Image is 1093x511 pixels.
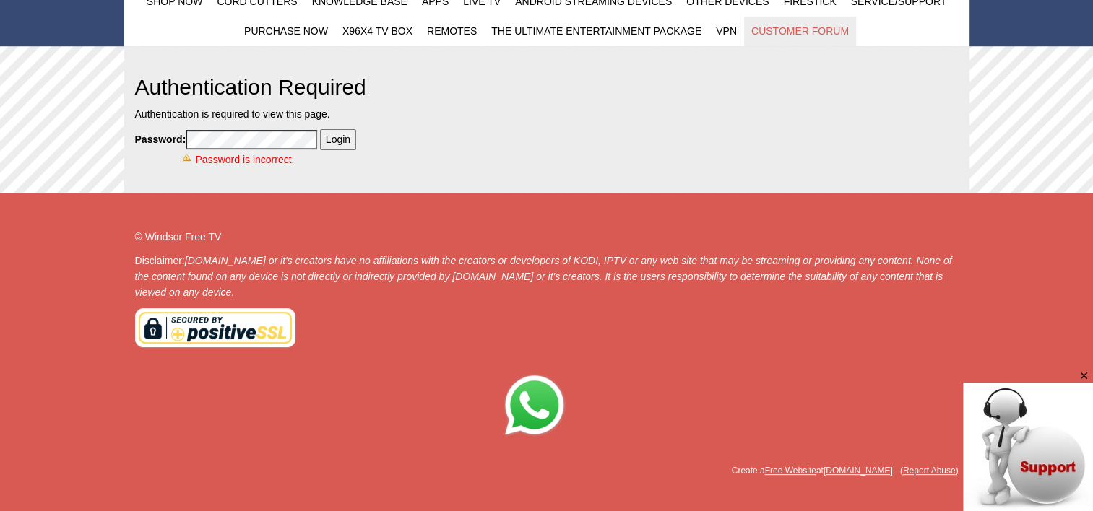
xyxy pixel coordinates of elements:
[427,25,477,37] span: Remotes
[824,466,893,476] a: [DOMAIN_NAME]
[135,75,748,99] h2: Authentication Required
[342,25,412,37] span: X96X4 TV Box
[765,466,816,476] a: Free Website
[135,255,952,299] em: [DOMAIN_NAME] or it's creators have no affiliations with the creators or developers of KODI, IPTV...
[903,466,956,476] a: Report Abuse
[732,466,959,476] span: Create a at . ( )
[484,17,709,46] a: The Ultimate Entertainment Package
[963,370,1093,511] iframe: chat widget
[335,17,420,46] a: X96X4 TV Box
[135,253,959,301] p: Disclaimer:
[320,129,356,149] input: Login
[181,152,748,167] div: Password is incorrect.
[491,25,701,37] span: The Ultimate Entertainment Package
[244,25,328,37] span: Purchase Now
[135,229,959,245] p: © Windsor Free TV
[420,17,484,46] a: Remotes
[135,308,295,347] img: positivessl_trust_seal_lg_222x54.png
[709,17,744,46] a: VPN
[237,17,335,46] a: Purchase Now
[744,17,856,46] a: Customer Forum
[716,25,737,37] span: VPN
[751,25,849,37] span: Customer Forum
[135,131,186,147] label: Password:
[135,106,748,122] p: Authentication is required to view this page.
